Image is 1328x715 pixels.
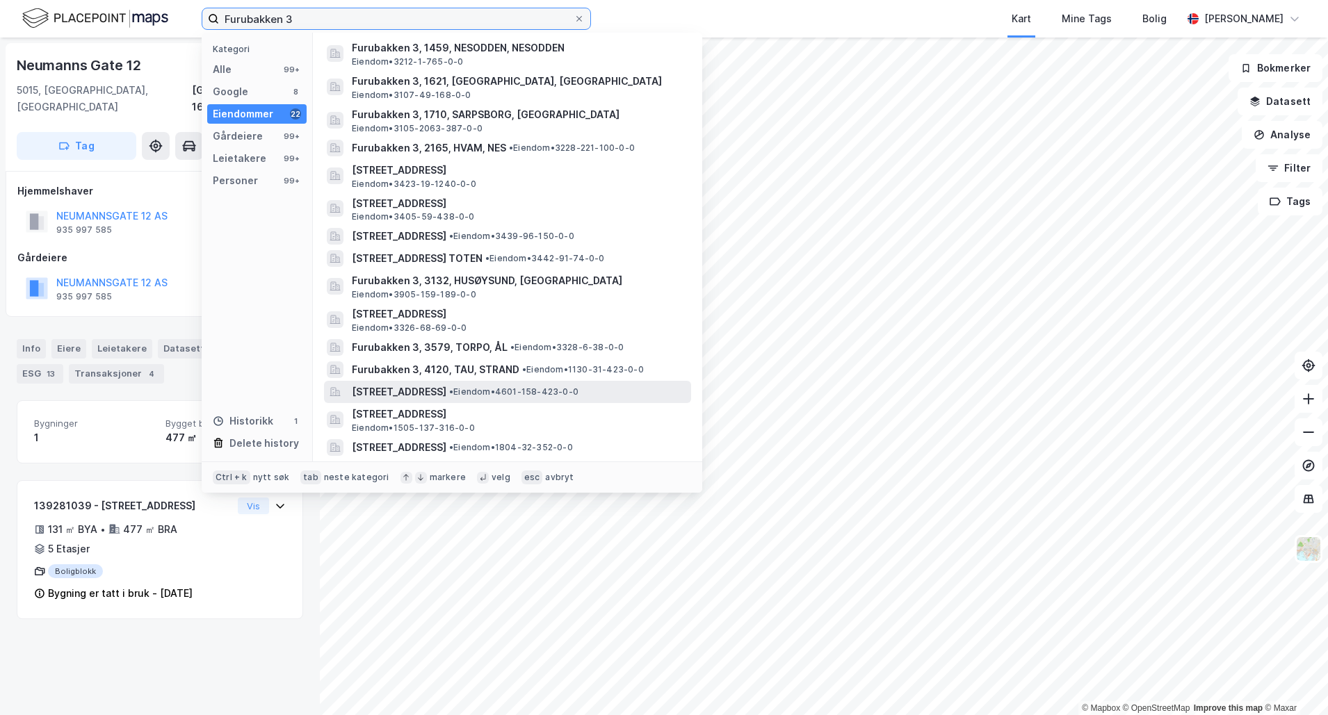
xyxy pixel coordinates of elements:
[352,272,686,289] span: Furubakken 3, 3132, HUSØYSUND, [GEOGRAPHIC_DATA]
[238,498,269,514] button: Vis
[22,6,168,31] img: logo.f888ab2527a4732fd821a326f86c7f29.svg
[17,82,192,115] div: 5015, [GEOGRAPHIC_DATA], [GEOGRAPHIC_DATA]
[352,439,446,456] span: [STREET_ADDRESS]
[352,422,475,434] span: Eiendom • 1505-137-316-0-0
[352,250,483,267] span: [STREET_ADDRESS] TOTEN
[282,64,301,75] div: 99+
[1242,121,1322,149] button: Analyse
[282,153,301,164] div: 99+
[352,40,686,56] span: Furubakken 3, 1459, NESODDEN, NESODDEN
[352,322,467,334] span: Eiendom • 3326-68-69-0-0
[219,8,574,29] input: Søk på adresse, matrikkel, gårdeiere, leietakere eller personer
[352,228,446,245] span: [STREET_ADDRESS]
[510,342,515,352] span: •
[509,142,513,153] span: •
[17,183,302,199] div: Hjemmelshaver
[521,470,543,484] div: esc
[56,291,112,302] div: 935 997 585
[213,44,307,54] div: Kategori
[44,367,58,381] div: 13
[17,132,136,160] button: Tag
[510,342,624,353] span: Eiendom • 3328-6-38-0-0
[123,521,177,538] div: 477 ㎡ BRA
[430,472,466,483] div: markere
[34,418,154,429] span: Bygninger
[213,172,258,189] div: Personer
[1194,703,1263,713] a: Improve this map
[192,82,303,115] div: [GEOGRAPHIC_DATA], 164/882
[34,429,154,446] div: 1
[509,142,635,154] span: Eiendom • 3228-221-100-0-0
[48,541,90,557] div: 5 Etasjer
[352,90,471,101] span: Eiendom • 3107-49-168-0-0
[213,83,248,100] div: Google
[100,524,106,535] div: •
[282,131,301,142] div: 99+
[1295,536,1322,562] img: Z
[352,289,476,300] span: Eiendom • 3905-159-189-0-0
[1142,10,1167,27] div: Bolig
[34,498,232,514] div: 139281039 - [STREET_ADDRESS]
[213,413,273,429] div: Historikk
[51,339,86,359] div: Eiere
[17,249,302,266] div: Gårdeiere
[352,384,446,400] span: [STREET_ADDRESS]
[522,364,644,375] span: Eiendom • 1130-31-423-0-0
[92,339,152,359] div: Leietakere
[352,106,686,123] span: Furubakken 3, 1710, SARPSBORG, [GEOGRAPHIC_DATA]
[229,435,299,452] div: Delete history
[1123,703,1190,713] a: OpenStreetMap
[485,253,605,264] span: Eiendom • 3442-91-74-0-0
[352,56,463,67] span: Eiendom • 3212-1-765-0-0
[324,472,389,483] div: neste kategori
[449,442,453,452] span: •
[17,364,63,384] div: ESG
[352,179,476,190] span: Eiendom • 3423-19-1240-0-0
[1012,10,1031,27] div: Kart
[48,585,193,602] div: Bygning er tatt i bruk - [DATE]
[253,472,290,483] div: nytt søk
[449,231,574,242] span: Eiendom • 3439-96-150-0-0
[290,86,301,97] div: 8
[449,386,578,397] span: Eiendom • 4601-158-423-0-0
[1082,703,1120,713] a: Mapbox
[1258,188,1322,215] button: Tags
[290,416,301,427] div: 1
[492,472,510,483] div: velg
[17,339,46,359] div: Info
[17,54,144,76] div: Neumanns Gate 12
[1258,648,1328,715] iframe: Chat Widget
[352,306,686,322] span: [STREET_ADDRESS]
[449,442,573,453] span: Eiendom • 1804-32-352-0-0
[1204,10,1284,27] div: [PERSON_NAME]
[352,339,508,356] span: Furubakken 3, 3579, TORPO, ÅL
[352,140,506,156] span: Furubakken 3, 2165, HVAM, NES
[449,386,453,397] span: •
[545,472,574,483] div: avbryt
[213,470,250,484] div: Ctrl + k
[165,429,286,446] div: 477 ㎡
[522,364,526,375] span: •
[352,361,519,378] span: Furubakken 3, 4120, TAU, STRAND
[485,253,489,263] span: •
[352,162,686,179] span: [STREET_ADDRESS]
[213,128,263,145] div: Gårdeiere
[145,367,159,381] div: 4
[290,108,301,120] div: 22
[352,73,686,90] span: Furubakken 3, 1621, [GEOGRAPHIC_DATA], [GEOGRAPHIC_DATA]
[1238,88,1322,115] button: Datasett
[352,195,686,212] span: [STREET_ADDRESS]
[158,339,210,359] div: Datasett
[48,521,97,538] div: 131 ㎡ BYA
[69,364,164,384] div: Transaksjoner
[1229,54,1322,82] button: Bokmerker
[282,175,301,186] div: 99+
[449,231,453,241] span: •
[165,418,286,429] span: Bygget bygningsområde
[56,224,112,236] div: 935 997 585
[352,406,686,422] span: [STREET_ADDRESS]
[213,106,273,122] div: Eiendommer
[352,123,483,134] span: Eiendom • 3105-2063-387-0-0
[1256,154,1322,182] button: Filter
